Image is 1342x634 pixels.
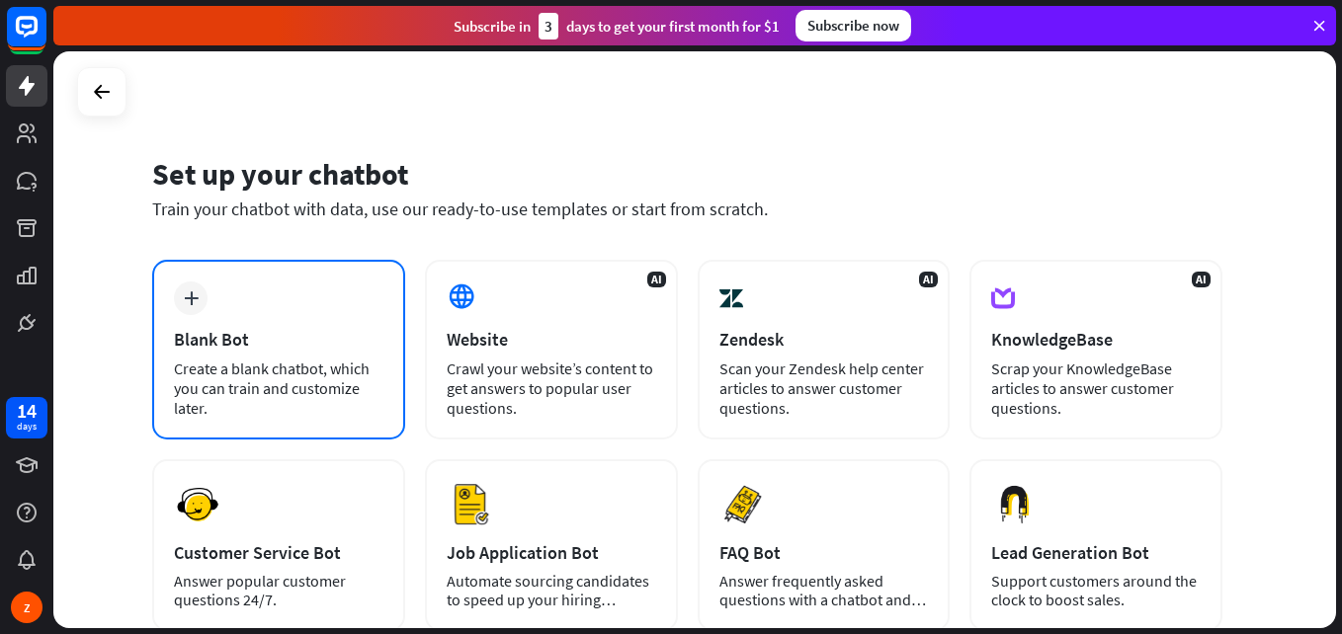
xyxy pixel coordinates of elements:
span: AI [919,272,938,287]
div: Answer frequently asked questions with a chatbot and save your time. [719,572,929,609]
div: 3 [539,13,558,40]
div: Subscribe in days to get your first month for $1 [454,13,780,40]
span: AI [647,272,666,287]
div: Automate sourcing candidates to speed up your hiring process. [447,572,656,609]
button: Open LiveChat chat widget [16,8,75,67]
div: days [17,420,37,434]
div: Subscribe now [796,10,911,41]
i: plus [184,291,199,305]
div: Scan your Zendesk help center articles to answer customer questions. [719,358,929,418]
div: Zendesk [719,328,929,351]
div: Create a blank chatbot, which you can train and customize later. [174,358,383,418]
div: KnowledgeBase [991,328,1201,351]
div: Support customers around the clock to boost sales. [991,572,1201,609]
div: Train your chatbot with data, use our ready-to-use templates or start from scratch. [152,198,1222,220]
div: Scrap your KnowledgeBase articles to answer customer questions. [991,358,1201,418]
div: Website [447,328,656,351]
div: Answer popular customer questions 24/7. [174,572,383,609]
div: Crawl your website’s content to get answers to popular user questions. [447,358,656,418]
div: Lead Generation Bot [991,541,1201,564]
div: Blank Bot [174,328,383,351]
div: Customer Service Bot [174,541,383,564]
div: Z [11,592,42,623]
a: 14 days [6,397,47,438]
span: AI [1192,272,1211,287]
div: Job Application Bot [447,541,656,564]
div: 14 [17,402,37,420]
div: Set up your chatbot [152,155,1222,193]
div: FAQ Bot [719,541,929,564]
